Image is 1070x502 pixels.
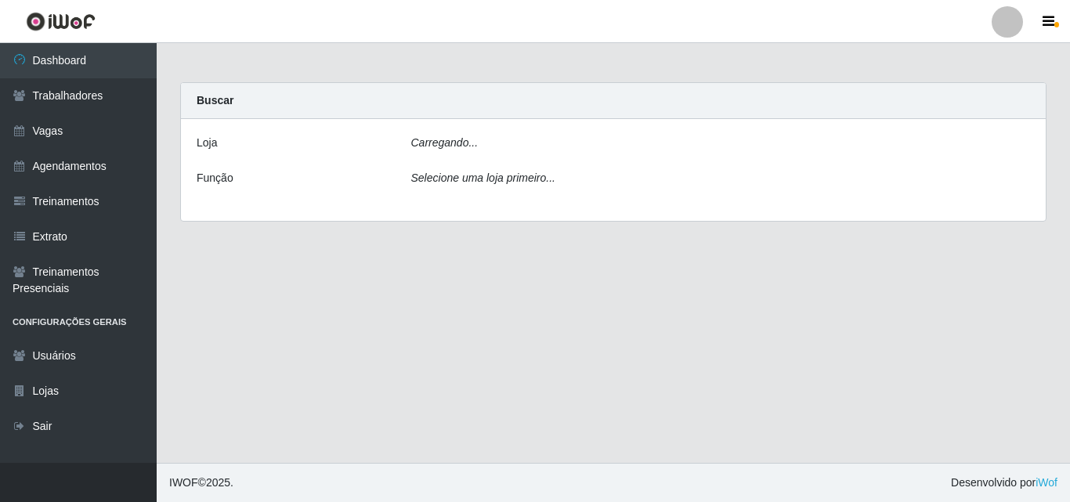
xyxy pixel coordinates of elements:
[411,172,555,184] i: Selecione uma loja primeiro...
[26,12,96,31] img: CoreUI Logo
[197,94,233,107] strong: Buscar
[197,135,217,151] label: Loja
[951,475,1057,491] span: Desenvolvido por
[411,136,479,149] i: Carregando...
[169,476,198,489] span: IWOF
[197,170,233,186] label: Função
[169,475,233,491] span: © 2025 .
[1036,476,1057,489] a: iWof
